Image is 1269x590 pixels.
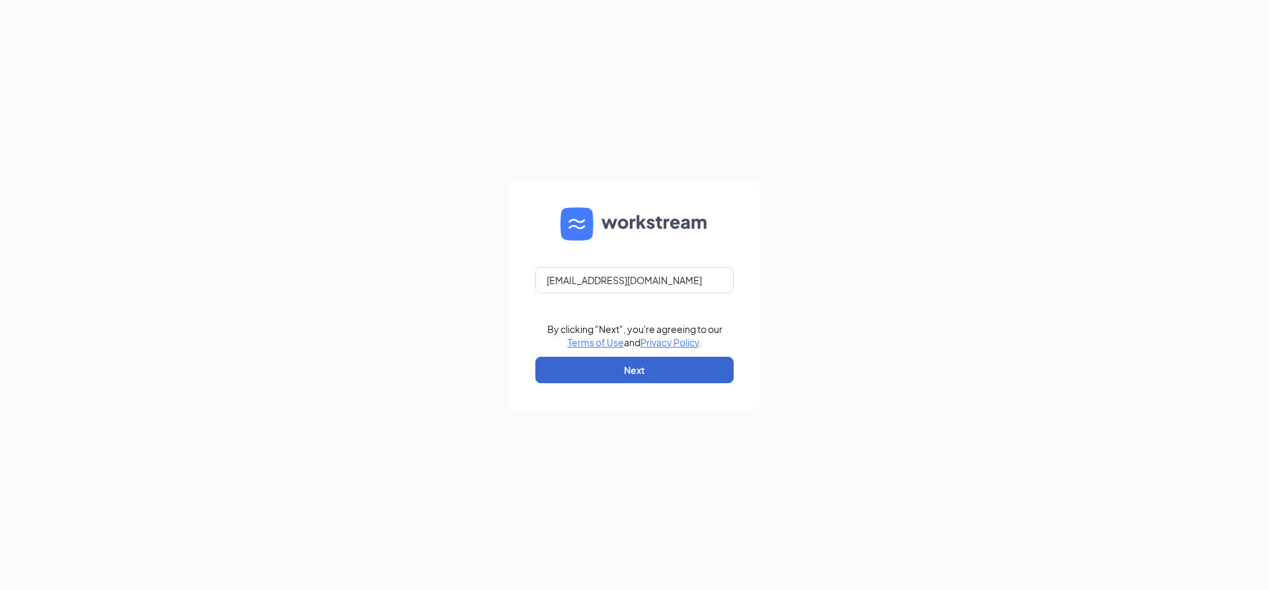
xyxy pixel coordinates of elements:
button: Next [535,357,734,383]
a: Terms of Use [568,336,624,348]
img: WS logo and Workstream text [560,207,709,240]
a: Privacy Policy [640,336,699,348]
div: By clicking "Next", you're agreeing to our and . [547,322,722,349]
input: Email [535,267,734,293]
